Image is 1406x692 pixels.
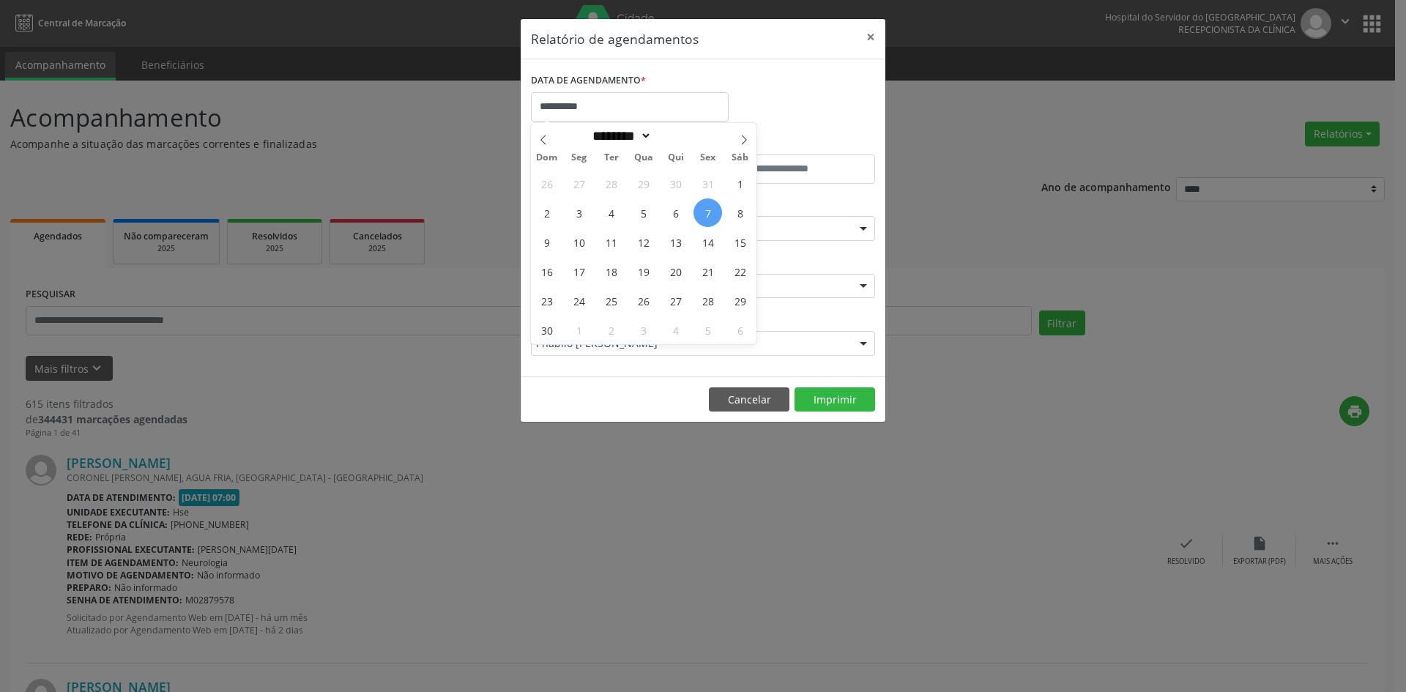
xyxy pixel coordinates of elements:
span: Outubro 30, 2025 [661,169,690,198]
span: Outubro 31, 2025 [693,169,722,198]
span: Dezembro 5, 2025 [693,316,722,344]
span: Outubro 29, 2025 [629,169,658,198]
span: Novembro 20, 2025 [661,257,690,286]
span: Novembro 11, 2025 [597,228,625,256]
h5: Relatório de agendamentos [531,29,699,48]
span: Qui [660,153,692,163]
button: Close [856,19,885,55]
button: Cancelar [709,387,789,412]
span: Novembro 3, 2025 [565,198,593,227]
label: ATÉ [707,132,875,155]
span: Novembro 16, 2025 [532,257,561,286]
span: Outubro 28, 2025 [597,169,625,198]
span: Novembro 24, 2025 [565,286,593,315]
span: Novembro 4, 2025 [597,198,625,227]
span: Sex [692,153,724,163]
span: Novembro 22, 2025 [726,257,754,286]
span: Novembro 25, 2025 [597,286,625,315]
span: Novembro 19, 2025 [629,257,658,286]
span: Dezembro 6, 2025 [726,316,754,344]
span: Novembro 9, 2025 [532,228,561,256]
span: Dom [531,153,563,163]
span: Qua [628,153,660,163]
select: Month [587,128,652,144]
span: Sáb [724,153,756,163]
span: Novembro 18, 2025 [597,257,625,286]
span: Outubro 27, 2025 [565,169,593,198]
span: Novembro 17, 2025 [565,257,593,286]
span: Dezembro 3, 2025 [629,316,658,344]
span: Novembro 26, 2025 [629,286,658,315]
span: Novembro 21, 2025 [693,257,722,286]
input: Year [652,128,700,144]
span: Novembro 29, 2025 [726,286,754,315]
span: Outubro 26, 2025 [532,169,561,198]
span: Dezembro 2, 2025 [597,316,625,344]
span: Novembro 27, 2025 [661,286,690,315]
span: Novembro 15, 2025 [726,228,754,256]
span: Novembro 30, 2025 [532,316,561,344]
span: Novembro 7, 2025 [693,198,722,227]
span: Novembro 10, 2025 [565,228,593,256]
span: Seg [563,153,595,163]
span: Dezembro 4, 2025 [661,316,690,344]
span: Novembro 13, 2025 [661,228,690,256]
span: Novembro 28, 2025 [693,286,722,315]
span: Novembro 5, 2025 [629,198,658,227]
span: Ter [595,153,628,163]
span: Novembro 6, 2025 [661,198,690,227]
span: Novembro 12, 2025 [629,228,658,256]
span: Dezembro 1, 2025 [565,316,593,344]
span: Novembro 8, 2025 [726,198,754,227]
span: Novembro 2, 2025 [532,198,561,227]
span: Novembro 14, 2025 [693,228,722,256]
span: Novembro 23, 2025 [532,286,561,315]
label: DATA DE AGENDAMENTO [531,70,646,92]
button: Imprimir [795,387,875,412]
span: Novembro 1, 2025 [726,169,754,198]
